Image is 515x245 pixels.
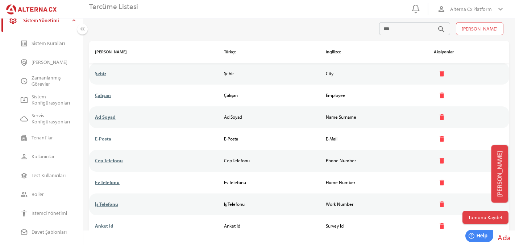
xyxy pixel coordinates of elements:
a: Anket Id [95,223,113,229]
div: Sistem Konfigürasyonları [32,94,77,106]
span: [PERSON_NAME] [462,24,498,33]
div: Sistem Yönetimi [23,12,71,29]
i: person [20,153,28,160]
a: [PERSON_NAME] [1,54,83,70]
i: delete [438,135,446,143]
a: Şehir [95,70,106,76]
a: Davet Şablonları [1,224,83,240]
i: system_update_alt [20,96,28,104]
div: Tercüme Listesi [89,2,138,11]
i: cloud_queue [20,115,28,123]
a: Ev Telefonu [95,179,120,185]
button: Menu [77,24,88,34]
div: Sistem Kuralları [32,40,77,46]
i: person_outline [437,5,446,13]
div: Test Kullanıcıları [32,172,77,179]
i: schedule [20,77,28,85]
span: E-Posta [224,136,238,142]
span: Work Number [326,201,353,207]
i: delete [438,179,446,187]
i: delete [438,92,446,99]
div: Tenant'lar [32,135,77,141]
span: Ada [498,233,511,242]
span: [PERSON_NAME] [95,49,127,54]
i: bug_report [20,172,28,179]
i: drafts [20,228,28,236]
i: delete [438,201,446,208]
span: Name Surname [326,114,356,120]
i: expand_more [71,17,77,24]
i: search [437,25,446,34]
i: delete [438,222,446,230]
a: Zamanlanmış Görevler [1,73,83,89]
span: Türkçe [224,49,236,54]
div: Davet Şablonları [32,229,77,235]
i: apartment [20,134,28,142]
span: Alterna Cx Platform [450,5,492,13]
a: Roller [1,187,83,202]
i: accessibility [20,209,28,217]
span: Şehir [224,70,234,76]
span: İş Telefonu [224,201,245,207]
i: keyboard_double_arrow_left [79,25,86,33]
a: Sistem Kuralları [1,36,83,51]
span: E-Mail [326,136,337,142]
span: İngilizce [326,49,341,54]
button: [PERSON_NAME] [456,22,503,35]
div: Kullanıcılar [32,154,77,160]
i: group [20,191,28,198]
span: Phone Number [326,158,356,163]
th: Aksiyonlar [428,41,509,63]
div: Zamanlanmış Görevler [32,75,77,87]
button: [PERSON_NAME] [491,145,508,203]
div: Roller [32,191,77,197]
a: Tenant'lar [1,130,83,145]
i: delete [438,114,446,121]
i: delete [438,70,446,78]
i: delete [438,157,446,165]
span: Anket Id [224,223,240,229]
a: Test Kullanıcıları [1,168,83,183]
a: Servis Konfigürasyonları [1,111,83,126]
span: Tümünü Kaydet [468,213,503,222]
span: Çalışan [224,92,238,98]
span: Home Number [326,179,355,185]
span: Cep Telefonu [224,158,250,163]
a: Çalışan [95,92,111,98]
a: İstemci Yönetimi [1,205,83,221]
span: Survey Id [326,223,344,229]
div: İstemci Yönetimi [32,210,77,216]
div: Servis Konfigürasyonları [32,113,77,125]
a: Cep Telefonu [95,158,123,163]
i: policy [20,58,28,66]
a: Ad Soyad [95,114,116,120]
a: E-Posta [95,136,111,142]
span: Ev Telefonu [224,179,246,185]
a: İş Telefonu [95,201,118,207]
span: [PERSON_NAME] [496,151,504,197]
i: keyboard_arrow_down [496,5,505,13]
i: settings [9,16,17,25]
a: Sistem Konfigürasyonları [1,92,83,107]
button: Tümünü Kaydet [462,211,508,224]
a: Kullanıcılar [1,149,83,164]
span: Employee [326,92,345,98]
i: list_alt [20,40,28,47]
div: [PERSON_NAME] [32,59,77,65]
span: Ad Soyad [224,114,242,120]
span: City [326,70,333,76]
